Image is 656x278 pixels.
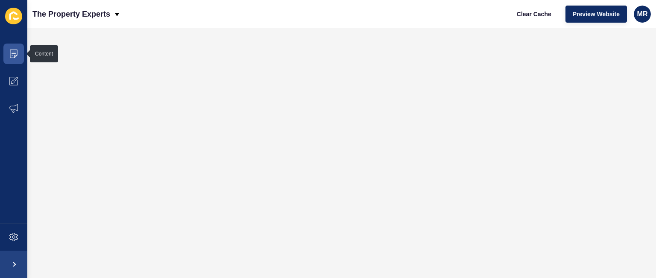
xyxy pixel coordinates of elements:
[637,10,648,18] span: MR
[510,6,559,23] button: Clear Cache
[35,50,53,57] div: Content
[573,10,620,18] span: Preview Website
[32,3,110,25] p: The Property Experts
[565,6,627,23] button: Preview Website
[517,10,551,18] span: Clear Cache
